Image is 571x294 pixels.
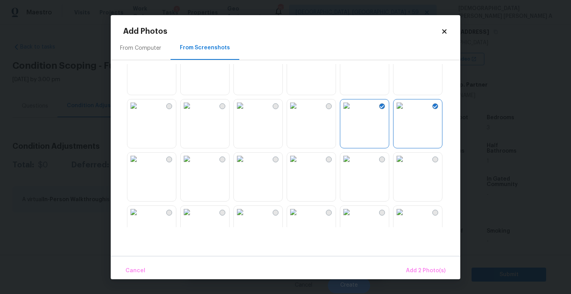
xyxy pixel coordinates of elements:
button: Cancel [122,263,148,279]
h2: Add Photos [123,28,441,35]
div: From Screenshots [180,44,230,52]
span: Cancel [125,266,145,276]
div: From Computer [120,44,161,52]
img: Screenshot Selected Check Icon [433,105,437,108]
button: Add 2 Photo(s) [403,263,449,279]
span: Add 2 Photo(s) [406,266,446,276]
img: Screenshot Selected Check Icon [380,105,384,108]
